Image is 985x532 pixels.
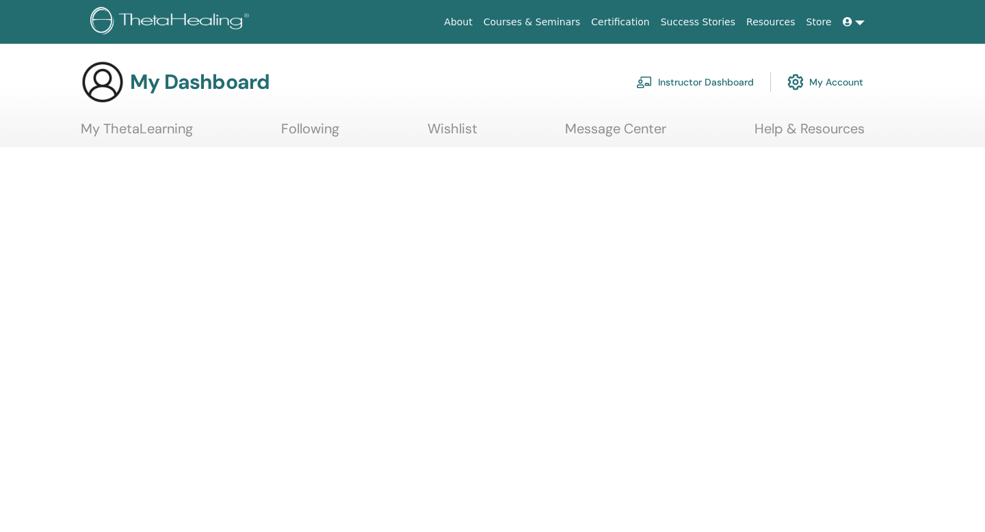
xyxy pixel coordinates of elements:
[636,76,653,88] img: chalkboard-teacher.svg
[565,120,666,147] a: Message Center
[586,10,655,35] a: Certification
[754,120,865,147] a: Help & Resources
[636,67,754,97] a: Instructor Dashboard
[81,60,124,104] img: generic-user-icon.jpg
[281,120,339,147] a: Following
[428,120,477,147] a: Wishlist
[801,10,837,35] a: Store
[787,67,863,97] a: My Account
[478,10,586,35] a: Courses & Seminars
[81,120,193,147] a: My ThetaLearning
[787,70,804,94] img: cog.svg
[438,10,477,35] a: About
[741,10,801,35] a: Resources
[655,10,741,35] a: Success Stories
[90,7,254,38] img: logo.png
[130,70,270,94] h3: My Dashboard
